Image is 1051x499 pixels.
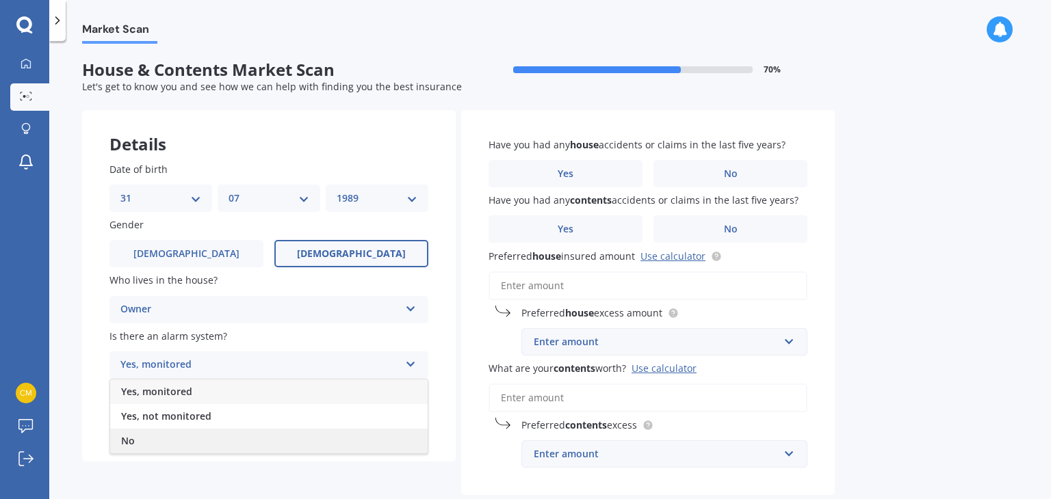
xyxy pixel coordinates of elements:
span: No [121,434,135,447]
span: Market Scan [82,23,157,41]
span: No [724,168,738,180]
b: contents [565,418,607,431]
div: Yes, monitored [120,357,400,373]
div: Enter amount [534,334,779,349]
div: Use calculator [632,362,697,375]
span: Date of birth [109,163,168,176]
span: Who lives in the house? [109,274,218,287]
span: Yes [558,168,573,180]
img: 602a54176e404cade7b58b0e930d25e2 [16,383,36,403]
div: Details [82,110,456,151]
span: House & Contents Market Scan [82,60,458,80]
span: Preferred excess amount [521,306,662,319]
span: Preferred insured amount [489,249,635,262]
span: [DEMOGRAPHIC_DATA] [133,248,239,260]
span: No [724,224,738,235]
span: Have you had any accidents or claims in the last five years? [489,193,799,206]
input: Enter amount [489,271,807,300]
b: house [565,306,594,319]
span: Yes, not monitored [121,409,211,422]
b: house [532,249,561,262]
span: Have you had any accidents or claims in the last five years? [489,138,786,151]
b: contents [554,362,595,375]
span: Is there an alarm system? [109,329,227,342]
span: Gender [109,218,144,231]
input: Enter amount [489,383,807,412]
span: [DEMOGRAPHIC_DATA] [297,248,406,260]
b: contents [570,193,612,206]
span: Yes [558,224,573,235]
div: Enter amount [534,446,779,461]
b: house [570,138,599,151]
span: 70 % [764,65,781,75]
span: Preferred excess [521,418,637,431]
span: What are your worth? [489,362,626,375]
div: Owner [120,301,400,318]
span: Let's get to know you and see how we can help with finding you the best insurance [82,80,462,93]
span: Yes, monitored [121,385,192,398]
a: Use calculator [640,249,705,262]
